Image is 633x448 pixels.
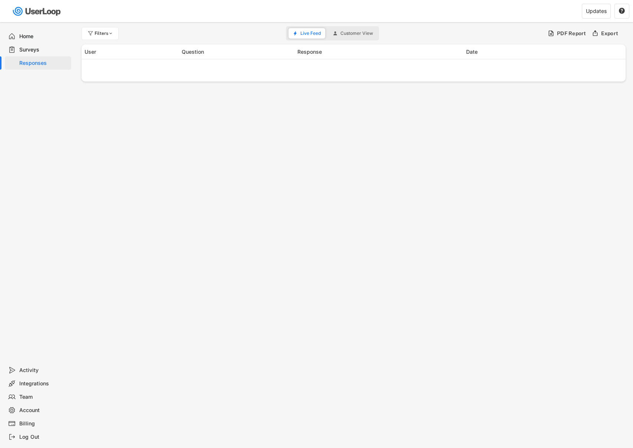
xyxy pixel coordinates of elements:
div: Updates [586,9,607,14]
div: Date [466,48,623,56]
div: Log Out [19,434,68,441]
div: Question [182,48,293,56]
div: Billing [19,420,68,427]
div: Responses [19,60,68,67]
div: Home [19,33,68,40]
div: User [85,48,177,56]
div: Export [601,30,619,37]
button: Customer View [329,28,378,39]
div: Filters [95,31,114,36]
span: Customer View [340,31,373,36]
div: Account [19,407,68,414]
img: userloop-logo-01.svg [11,4,63,19]
button: Live Feed [289,28,325,39]
div: Activity [19,367,68,374]
div: Team [19,394,68,401]
div: PDF Report [557,30,586,37]
div: Response [297,48,462,56]
div: Surveys [19,46,68,53]
div: Integrations [19,380,68,387]
button:  [619,8,625,14]
span: Live Feed [300,31,321,36]
text:  [619,7,625,14]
